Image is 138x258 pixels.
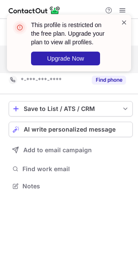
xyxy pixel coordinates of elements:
span: Add to email campaign [23,147,92,154]
button: Add to email campaign [9,142,133,158]
button: Notes [9,180,133,192]
img: ContactOut v5.3.10 [9,5,60,15]
button: Upgrade Now [31,52,100,65]
div: Save to List / ATS / CRM [24,105,118,112]
header: This profile is restricted on the free plan. Upgrade your plan to view all profiles. [31,21,110,46]
button: AI write personalized message [9,122,133,137]
span: Find work email [22,165,129,173]
button: Find work email [9,163,133,175]
button: save-profile-one-click [9,101,133,117]
span: Upgrade Now [47,55,84,62]
img: error [13,21,27,34]
span: AI write personalized message [24,126,116,133]
span: Notes [22,182,129,190]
